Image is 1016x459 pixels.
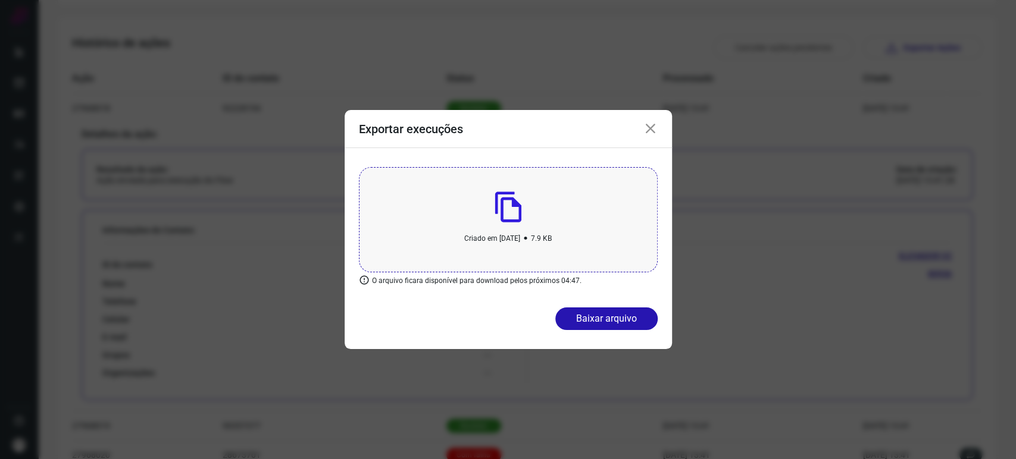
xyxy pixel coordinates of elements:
b: • [523,228,528,248]
h3: Exportar execuções [359,122,463,136]
p: O arquivo ficara disponível para download pelos próximos 04:47. [359,272,582,288]
button: Baixar arquivo [555,307,658,330]
img: File [495,191,521,222]
p: Criado em [DATE] 7.9 KB [464,228,552,248]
